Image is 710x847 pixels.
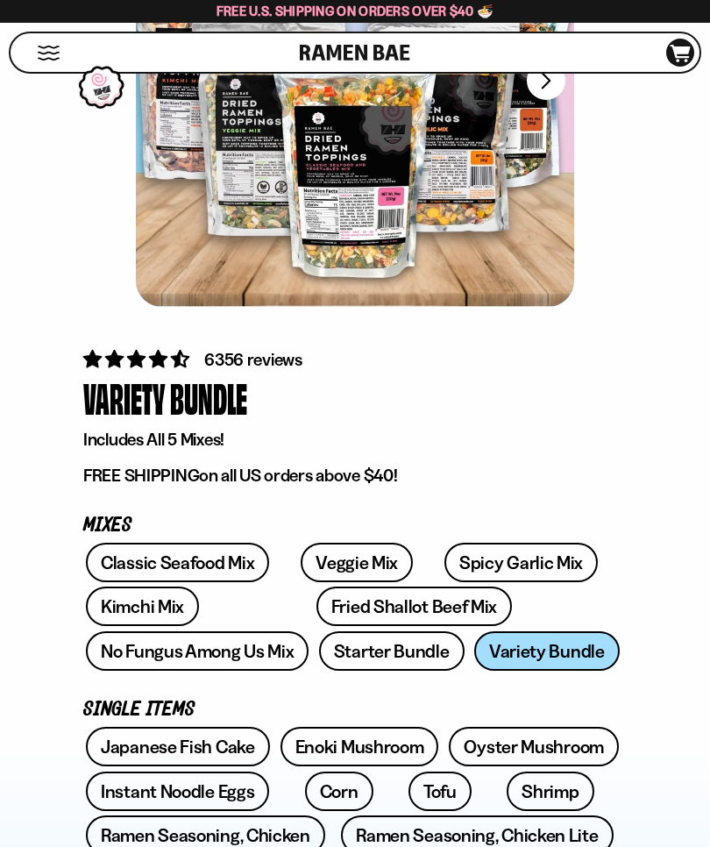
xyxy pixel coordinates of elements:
[86,772,269,811] a: Instant Noodle Eggs
[408,772,472,811] a: Tofu
[449,727,619,766] a: Oyster Mushroom
[83,701,627,718] p: Single Items
[217,3,494,19] span: Free U.S. Shipping on Orders over $40 🍜
[280,727,439,766] a: Enoki Mushroom
[83,373,166,424] div: Variety
[444,543,598,582] a: Spicy Garlic Mix
[319,631,465,671] a: Starter Bundle
[86,631,309,671] a: No Fungus Among Us Mix
[305,772,373,811] a: Corn
[83,429,627,451] p: Includes All 5 Mixes!
[507,772,593,811] a: Shrimp
[301,543,413,582] a: Veggie Mix
[83,465,199,486] strong: FREE SHIPPING
[86,727,270,766] a: Japanese Fish Cake
[316,587,512,626] a: Fried Shallot Beef Mix
[170,373,247,424] div: Bundle
[204,349,302,370] span: 6356 reviews
[83,517,627,534] p: Mixes
[86,587,199,626] a: Kimchi Mix
[83,348,193,370] span: 4.63 stars
[86,543,269,582] a: Classic Seafood Mix
[37,46,60,60] button: Mobile Menu Trigger
[83,465,627,487] p: on all US orders above $40!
